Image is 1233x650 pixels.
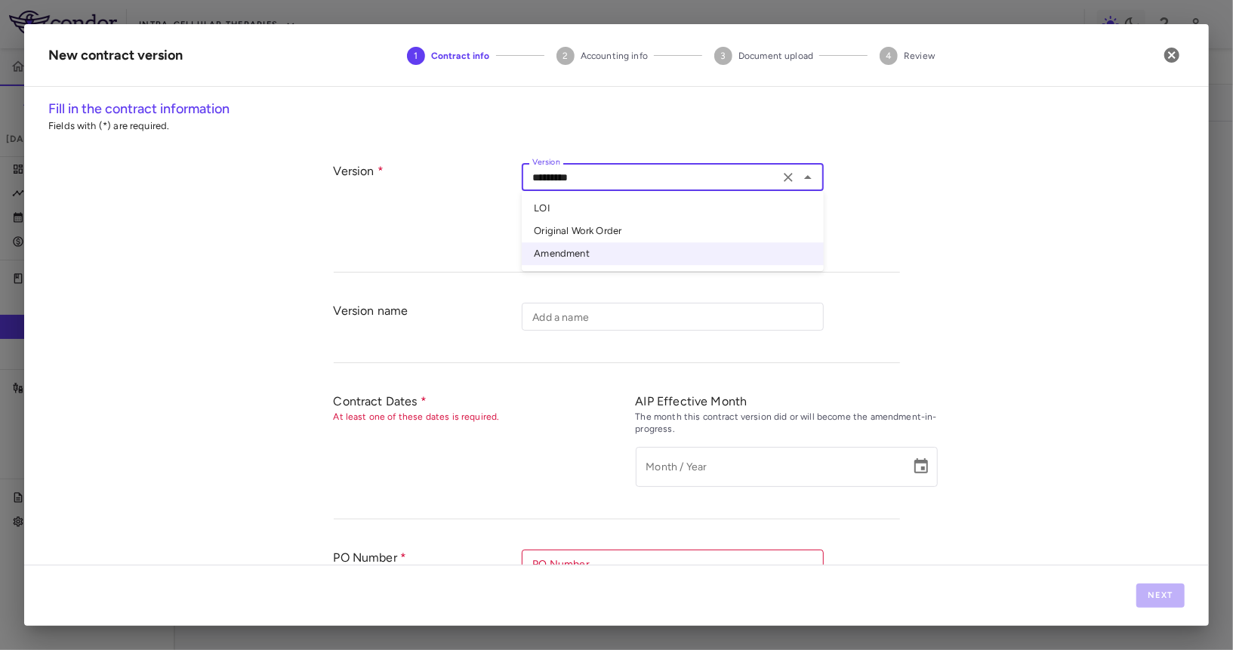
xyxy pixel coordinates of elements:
[778,167,799,188] button: Clear
[522,220,824,242] li: Original Work Order
[395,29,502,83] button: Contract info
[522,197,824,220] li: LOI
[334,393,636,409] div: Contract Dates
[334,550,522,611] div: PO Number
[906,451,936,482] button: Choose date
[334,411,636,424] div: At least one of these dates is required.
[414,51,418,61] text: 1
[48,45,183,66] div: New contract version
[431,49,490,63] span: Contract info
[48,119,1185,133] p: Fields with (*) are required.
[334,163,522,257] div: Version
[797,167,818,188] button: Close
[334,303,522,347] div: Version name
[532,156,560,169] label: Version
[636,411,938,436] div: The month this contract version did or will become the amendment-in-progress.
[522,242,824,265] li: Amendment
[48,99,1185,119] h6: Fill in the contract information
[636,393,938,409] div: AIP Effective Month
